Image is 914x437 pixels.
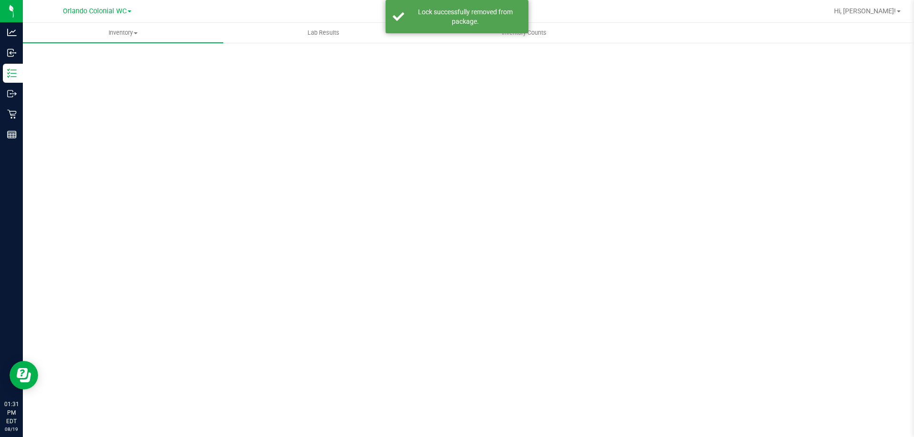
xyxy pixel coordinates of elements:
[10,361,38,389] iframe: Resource center
[7,109,17,119] inline-svg: Retail
[7,28,17,37] inline-svg: Analytics
[409,7,521,26] div: Lock successfully removed from package.
[7,89,17,98] inline-svg: Outbound
[834,7,896,15] span: Hi, [PERSON_NAME]!
[23,23,223,43] a: Inventory
[63,7,127,15] span: Orlando Colonial WC
[4,426,19,433] p: 08/19
[23,29,223,37] span: Inventory
[223,23,424,43] a: Lab Results
[4,400,19,426] p: 01:31 PM EDT
[7,68,17,78] inline-svg: Inventory
[7,48,17,58] inline-svg: Inbound
[295,29,352,37] span: Lab Results
[7,130,17,139] inline-svg: Reports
